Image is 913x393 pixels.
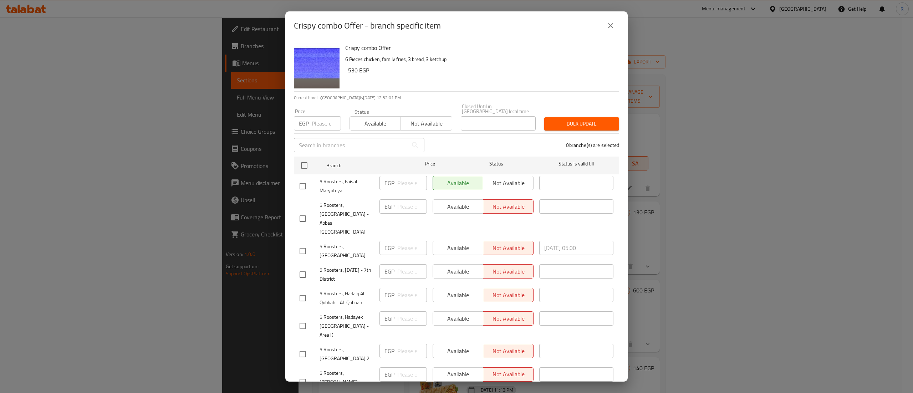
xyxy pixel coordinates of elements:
img: Crispy combo Offer [294,43,340,88]
span: 5 Roosters, [GEOGRAPHIC_DATA] 2 [320,345,374,363]
h2: Crispy combo Offer - branch specific item [294,20,441,31]
input: Please enter price [312,116,341,131]
span: Status is valid till [539,159,613,168]
p: EGP [384,314,394,323]
span: Available [353,118,398,129]
input: Please enter price [397,311,427,326]
span: Status [459,159,534,168]
p: EGP [384,244,394,252]
span: Price [406,159,454,168]
p: EGP [384,347,394,355]
button: Bulk update [544,117,619,131]
input: Search in branches [294,138,408,152]
input: Please enter price [397,176,427,190]
span: 5 Roosters, [GEOGRAPHIC_DATA] - Abbas [GEOGRAPHIC_DATA] [320,201,374,236]
button: close [602,17,619,34]
input: Please enter price [397,367,427,382]
p: EGP [384,267,394,276]
span: 5 Roosters, [GEOGRAPHIC_DATA] [320,242,374,260]
p: EGP [384,179,394,187]
span: Bulk update [550,119,613,128]
input: Please enter price [397,288,427,302]
span: Not available [404,118,449,129]
p: Current time in [GEOGRAPHIC_DATA] is [DATE] 12:32:01 PM [294,95,619,101]
span: 5 Roosters, Hadayek [GEOGRAPHIC_DATA] - Area K [320,313,374,340]
input: Please enter price [397,344,427,358]
input: Please enter price [397,199,427,214]
p: EGP [384,202,394,211]
h6: Crispy combo Offer [345,43,613,53]
span: 5 Roosters, Faisal - Maryoteya [320,177,374,195]
span: 5 Roosters, Hadaiq Al Qubbah - AL Qubbah [320,289,374,307]
p: EGP [384,291,394,299]
h6: 530 EGP [348,65,613,75]
button: Available [350,116,401,131]
span: 5 Roosters, [DATE] - 7th District [320,266,374,284]
p: EGP [299,119,309,128]
input: Please enter price [397,241,427,255]
button: Not available [401,116,452,131]
p: 6 Pieces chicken, family fries, 3 bread, 3 ketchup [345,55,613,64]
span: Branch [326,161,401,170]
p: EGP [384,370,394,379]
input: Please enter price [397,264,427,279]
p: 0 branche(s) are selected [566,142,619,149]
